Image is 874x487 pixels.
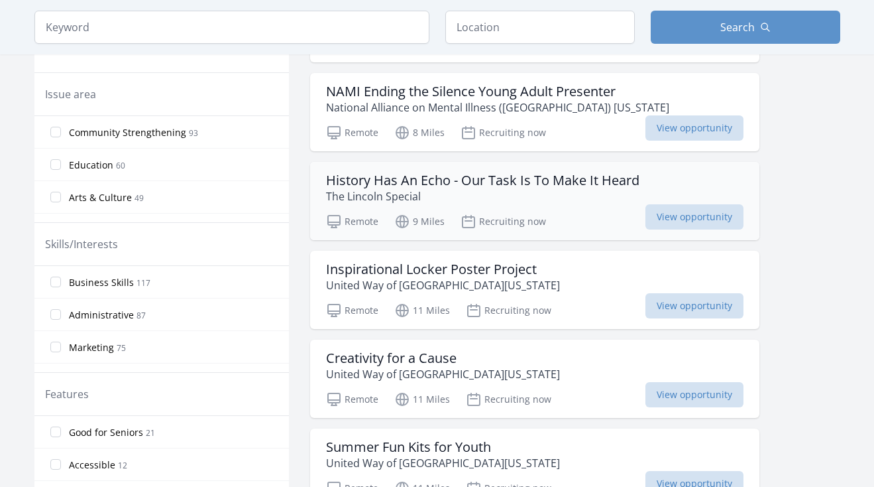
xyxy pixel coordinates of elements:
span: 12 [118,460,127,471]
p: Recruiting now [466,391,551,407]
p: United Way of [GEOGRAPHIC_DATA][US_STATE] [326,277,560,293]
input: Arts & Culture 49 [50,192,61,202]
p: National Alliance on Mental Illness ([GEOGRAPHIC_DATA]) [US_STATE] [326,100,669,115]
a: Creativity for a Cause United Way of [GEOGRAPHIC_DATA][US_STATE] Remote 11 Miles Recruiting now V... [310,340,759,418]
span: 87 [137,310,146,321]
input: Community Strengthening 93 [50,127,61,137]
span: Accessible [69,458,115,472]
p: United Way of [GEOGRAPHIC_DATA][US_STATE] [326,455,560,471]
span: Search [720,19,755,35]
input: Location [445,11,635,44]
span: 21 [146,427,155,439]
span: Marketing [69,341,114,354]
legend: Skills/Interests [45,236,118,252]
input: Business Skills 117 [50,277,61,287]
p: 9 Miles [394,214,445,230]
p: 11 Miles [394,303,450,318]
span: Good for Seniors [69,426,143,439]
p: Recruiting now [461,214,546,230]
h3: Creativity for a Cause [326,350,560,366]
p: Remote [326,125,378,141]
span: View opportunity [645,382,743,407]
span: 49 [135,192,144,204]
p: Remote [326,391,378,407]
input: Keyword [34,11,429,44]
input: Education 60 [50,159,61,170]
a: History Has An Echo - Our Task Is To Make It Heard The Lincoln Special Remote 9 Miles Recruiting ... [310,162,759,240]
p: Remote [326,303,378,318]
span: View opportunity [645,115,743,141]
span: Administrative [69,309,134,322]
span: View opportunity [645,204,743,230]
p: United Way of [GEOGRAPHIC_DATA][US_STATE] [326,366,560,382]
button: Search [651,11,840,44]
h3: NAMI Ending the Silence Young Adult Presenter [326,84,669,100]
span: 93 [189,127,198,139]
h3: Inspirational Locker Poster Project [326,261,560,277]
span: Community Strengthening [69,126,186,139]
p: 11 Miles [394,391,450,407]
span: View opportunity [645,293,743,318]
span: 60 [116,160,125,171]
a: Inspirational Locker Poster Project United Way of [GEOGRAPHIC_DATA][US_STATE] Remote 11 Miles Rec... [310,251,759,329]
p: Recruiting now [466,303,551,318]
span: Business Skills [69,276,134,289]
input: Accessible 12 [50,459,61,470]
span: 117 [137,277,150,289]
span: Arts & Culture [69,191,132,204]
input: Good for Seniors 21 [50,427,61,437]
legend: Issue area [45,86,96,102]
h3: History Has An Echo - Our Task Is To Make It Heard [326,173,639,188]
p: Remote [326,214,378,230]
p: 8 Miles [394,125,445,141]
a: NAMI Ending the Silence Young Adult Presenter National Alliance on Mental Illness ([GEOGRAPHIC_DA... [310,73,759,151]
span: 75 [117,342,126,354]
h3: Summer Fun Kits for Youth [326,439,560,455]
p: The Lincoln Special [326,188,639,204]
p: Recruiting now [461,125,546,141]
legend: Features [45,386,89,402]
input: Marketing 75 [50,342,61,352]
span: Education [69,159,113,172]
input: Administrative 87 [50,309,61,320]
